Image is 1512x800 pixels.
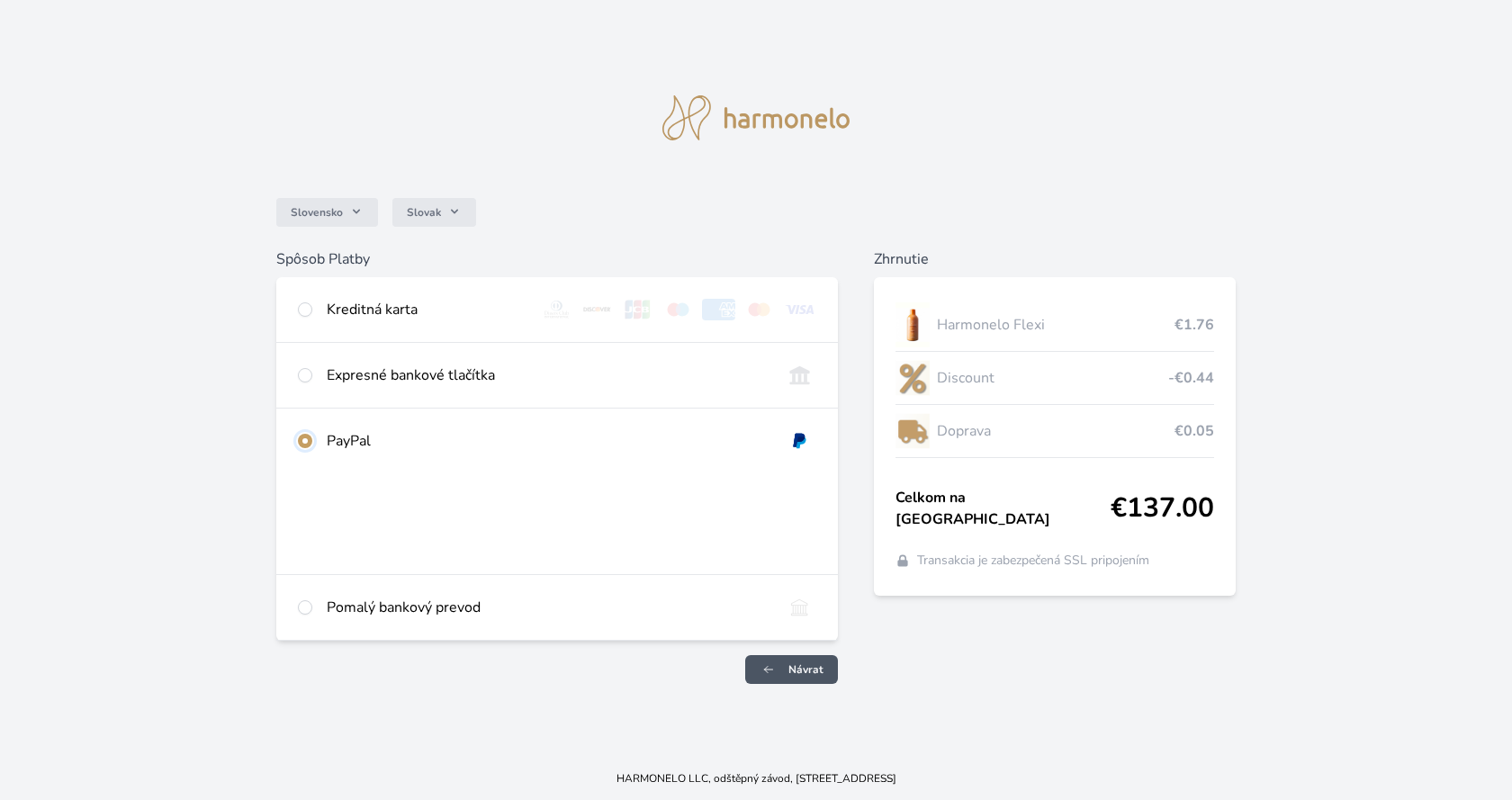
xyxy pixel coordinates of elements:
[327,299,526,320] div: Kreditná karta
[327,597,769,618] div: Pomalý bankový prevod
[1168,367,1214,389] span: -€0.44
[298,495,816,538] iframe: PayPal-paypal
[662,95,850,140] img: logo.svg
[1174,420,1214,442] span: €0.05
[917,552,1149,570] span: Transakcia je zabezpečená SSL pripojením
[895,409,930,454] img: delivery-lo.png
[937,314,1175,336] span: Harmonelo Flexi
[1174,314,1214,336] span: €1.76
[276,248,838,270] h6: Spôsob Platby
[276,198,378,227] button: Slovensko
[540,299,573,320] img: diners.svg
[895,487,1111,530] span: Celkom na [GEOGRAPHIC_DATA]
[937,420,1175,442] span: Doprava
[788,662,823,677] span: Návrat
[783,364,816,386] img: onlineBanking_SK.svg
[580,299,614,320] img: discover.svg
[742,299,776,320] img: mc.svg
[874,248,1237,270] h6: Zhrnutie
[661,299,695,320] img: maestro.svg
[1111,492,1214,525] span: €137.00
[895,302,930,347] img: CLEAN_FLEXI_se_stinem_x-hi_(1)-lo.jpg
[327,364,769,386] div: Expresné bankové tlačítka
[407,205,441,220] span: Slovak
[783,299,816,320] img: visa.svg
[392,198,476,227] button: Slovak
[783,430,816,452] img: paypal.svg
[327,430,769,452] div: PayPal
[702,299,735,320] img: amex.svg
[895,355,930,400] img: discount-lo.png
[745,655,838,684] a: Návrat
[291,205,343,220] span: Slovensko
[621,299,654,320] img: jcb.svg
[937,367,1169,389] span: Discount
[783,597,816,618] img: bankTransfer_IBAN.svg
